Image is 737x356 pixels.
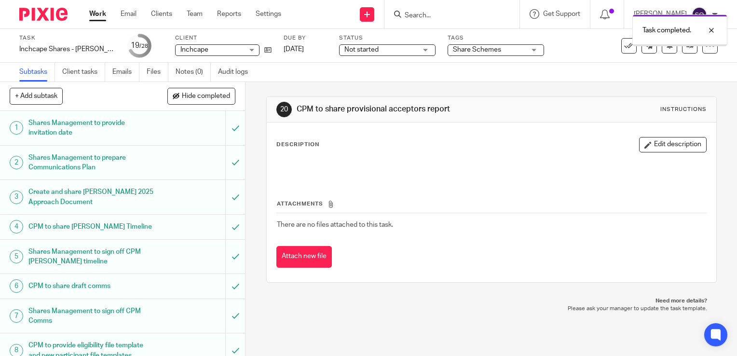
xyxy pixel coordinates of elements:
[176,63,211,82] a: Notes (0)
[167,88,235,104] button: Hide completed
[62,63,105,82] a: Client tasks
[175,34,272,42] label: Client
[19,44,116,54] div: Inchcape Shares - SAYE Invitation 2025
[277,201,323,206] span: Attachments
[642,26,691,35] p: Task completed.
[692,7,707,22] img: svg%3E
[139,43,148,49] small: /28
[217,9,241,19] a: Reports
[28,245,153,269] h1: Shares Management to sign off CPM [PERSON_NAME] timeline
[147,63,168,82] a: Files
[276,246,332,268] button: Attach new file
[112,63,139,82] a: Emails
[19,8,68,21] img: Pixie
[28,185,153,209] h1: Create and share [PERSON_NAME] 2025 Approach Document
[28,219,153,234] h1: CPM to share [PERSON_NAME] Timeline
[276,297,707,305] p: Need more details?
[10,191,23,204] div: 3
[276,102,292,117] div: 20
[276,305,707,313] p: Please ask your manager to update the task template.
[187,9,203,19] a: Team
[639,137,707,152] button: Edit description
[10,156,23,169] div: 2
[28,304,153,329] h1: Shares Management to sign off CPM Comms
[10,220,23,233] div: 4
[19,44,116,54] div: Inchcape Shares - [PERSON_NAME] Invitation 2025
[180,46,208,53] span: Inchcape
[10,279,23,293] div: 6
[297,104,512,114] h1: CPM to share provisional acceptors report
[10,309,23,323] div: 7
[28,279,153,293] h1: CPM to share draft comms
[453,46,501,53] span: Share Schemes
[28,151,153,175] h1: Shares Management to prepare Communications Plan
[28,116,153,140] h1: Shares Management to provide invitation date
[10,88,63,104] button: + Add subtask
[256,9,281,19] a: Settings
[344,46,379,53] span: Not started
[218,63,255,82] a: Audit logs
[660,106,707,113] div: Instructions
[284,46,304,53] span: [DATE]
[151,9,172,19] a: Clients
[19,63,55,82] a: Subtasks
[339,34,436,42] label: Status
[121,9,136,19] a: Email
[277,221,393,228] span: There are no files attached to this task.
[10,250,23,263] div: 5
[89,9,106,19] a: Work
[10,121,23,135] div: 1
[276,141,319,149] p: Description
[182,93,230,100] span: Hide completed
[19,34,116,42] label: Task
[131,40,148,51] div: 19
[284,34,327,42] label: Due by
